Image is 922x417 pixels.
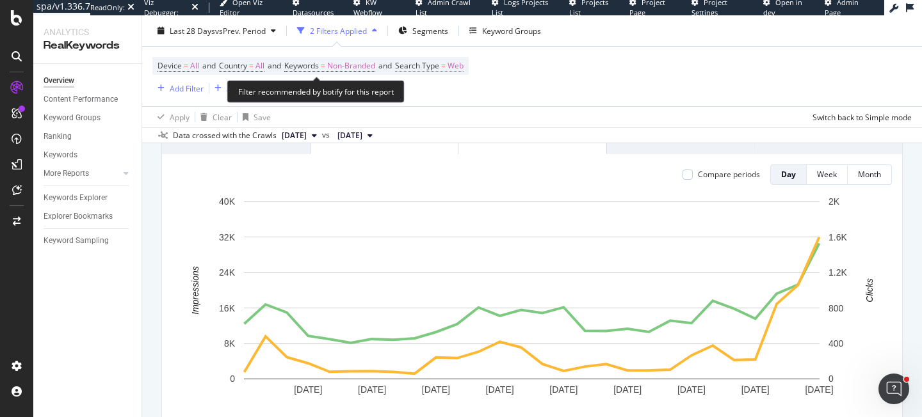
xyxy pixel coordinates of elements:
span: All [255,57,264,75]
div: More Reports [44,167,89,180]
text: [DATE] [741,384,770,395]
div: Overview [44,74,74,88]
div: Keywords Explorer [44,191,108,205]
div: Keyword Sampling [44,234,109,248]
button: [DATE] [277,128,322,143]
span: = [184,60,188,71]
text: 0 [230,374,235,384]
a: Keyword Groups [44,111,133,125]
div: 2 Filters Applied [310,25,367,36]
div: Day [781,169,796,180]
div: Week [817,169,837,180]
button: 2 Filters Applied [292,20,382,41]
div: Keywords [44,148,77,162]
button: Switch back to Simple mode [807,107,912,127]
span: Device [158,60,182,71]
span: Search Type [395,60,439,71]
text: 32K [219,232,236,242]
div: Keyword Groups [482,25,541,36]
span: Country [219,60,247,71]
span: = [321,60,325,71]
text: [DATE] [294,384,322,395]
text: [DATE] [422,384,450,395]
span: and [378,60,392,71]
span: = [249,60,254,71]
button: Keyword Groups [464,20,546,41]
a: Ranking [44,130,133,143]
span: 2025 Aug. 18th [282,130,307,141]
div: Ranking [44,130,72,143]
svg: A chart. [172,195,892,417]
div: RealKeywords [44,38,131,53]
span: = [441,60,446,71]
span: Last 28 Days [170,25,215,36]
span: 2025 Jul. 21st [337,130,362,141]
text: 24K [219,267,236,278]
a: Overview [44,74,133,88]
a: Keywords Explorer [44,191,133,205]
span: vs Prev. Period [215,25,266,36]
span: and [268,60,281,71]
text: [DATE] [549,384,578,395]
div: Keyword Groups [44,111,101,125]
a: Keyword Sampling [44,234,133,248]
div: Save [254,111,271,122]
button: Add Filter [152,81,204,96]
button: Month [848,164,892,185]
iframe: Intercom live chat [878,374,909,404]
span: Web [448,57,464,75]
text: [DATE] [805,384,833,395]
span: All [190,57,199,75]
div: ReadOnly: [90,3,125,13]
text: Impressions [190,266,200,314]
div: Add Filter [170,83,204,93]
text: 8K [224,338,236,349]
button: Save [238,107,271,127]
div: Month [858,169,881,180]
text: [DATE] [358,384,386,395]
div: Switch back to Simple mode [813,111,912,122]
span: Keywords [284,60,319,71]
text: [DATE] [486,384,514,395]
a: Content Performance [44,93,133,106]
div: Filter recommended by botify for this report [227,81,405,103]
div: Explorer Bookmarks [44,210,113,223]
text: 16K [219,303,236,313]
button: [DATE] [332,128,378,143]
text: 40K [219,196,236,207]
div: Clear [213,111,232,122]
text: 0 [829,374,834,384]
button: Segments [393,20,453,41]
div: Compare periods [698,169,760,180]
a: More Reports [44,167,120,180]
a: Explorer Bookmarks [44,210,133,223]
button: Day [770,164,807,185]
span: and [202,60,216,71]
button: Week [807,164,848,185]
div: Analytics [44,26,131,38]
button: Apply [152,107,190,127]
text: [DATE] [677,384,706,395]
text: Clicks [864,278,875,302]
text: 2K [829,196,840,207]
a: Keywords [44,148,133,162]
span: Segments [412,25,448,36]
button: Clear [195,107,232,127]
div: Apply [170,111,190,122]
div: Data crossed with the Crawls [173,130,277,141]
span: vs [322,129,332,141]
button: Add Filter Group [209,81,285,96]
text: [DATE] [613,384,642,395]
text: 800 [829,303,844,313]
text: 1.6K [829,232,847,242]
span: Datasources [293,8,334,17]
text: 400 [829,338,844,349]
button: Last 28 DaysvsPrev. Period [152,20,281,41]
span: Non-Branded [327,57,375,75]
div: Content Performance [44,93,118,106]
text: 1.2K [829,267,847,278]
